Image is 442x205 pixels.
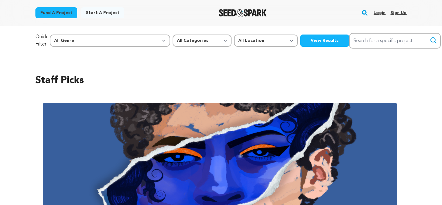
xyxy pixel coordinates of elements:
[349,33,441,49] input: Search for a specific project
[219,9,267,16] a: Seed&Spark Homepage
[35,73,407,88] h2: Staff Picks
[219,9,267,16] img: Seed&Spark Logo Dark Mode
[300,35,349,47] button: View Results
[390,8,407,18] a: Sign up
[35,7,77,18] a: Fund a project
[374,8,385,18] a: Login
[81,7,124,18] a: Start a project
[35,33,47,48] p: Quick Filter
